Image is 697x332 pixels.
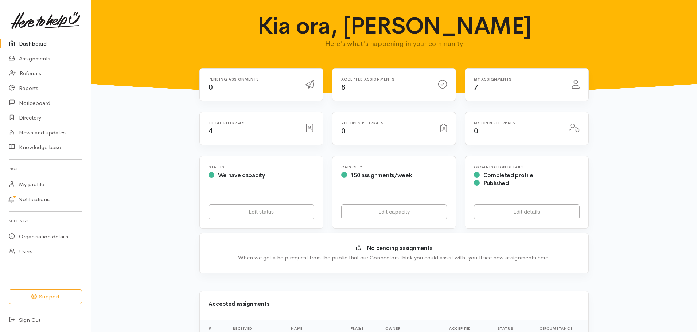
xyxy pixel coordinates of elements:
[218,171,265,179] span: We have capacity
[209,165,314,169] h6: Status
[474,204,580,219] a: Edit details
[474,126,478,136] span: 0
[252,13,537,39] h1: Kia ora, [PERSON_NAME]
[341,204,447,219] a: Edit capacity
[211,254,577,262] div: When we get a help request from the public that our Connectors think you could assist with, you'l...
[483,179,509,187] span: Published
[341,77,429,81] h6: Accepted assignments
[341,121,432,125] h6: All open referrals
[483,171,533,179] span: Completed profile
[351,171,412,179] span: 150 assignments/week
[341,83,346,92] span: 8
[474,165,580,169] h6: Organisation Details
[209,204,314,219] a: Edit status
[341,126,346,136] span: 0
[474,83,478,92] span: 7
[209,126,213,136] span: 4
[474,121,560,125] h6: My open referrals
[252,39,537,49] p: Here's what's happening in your community
[367,245,432,251] b: No pending assignments
[209,121,297,125] h6: Total referrals
[474,77,563,81] h6: My assignments
[9,216,82,226] h6: Settings
[209,83,213,92] span: 0
[209,300,269,307] b: Accepted assignments
[9,289,82,304] button: Support
[209,77,297,81] h6: Pending assignments
[341,165,447,169] h6: Capacity
[9,164,82,174] h6: Profile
